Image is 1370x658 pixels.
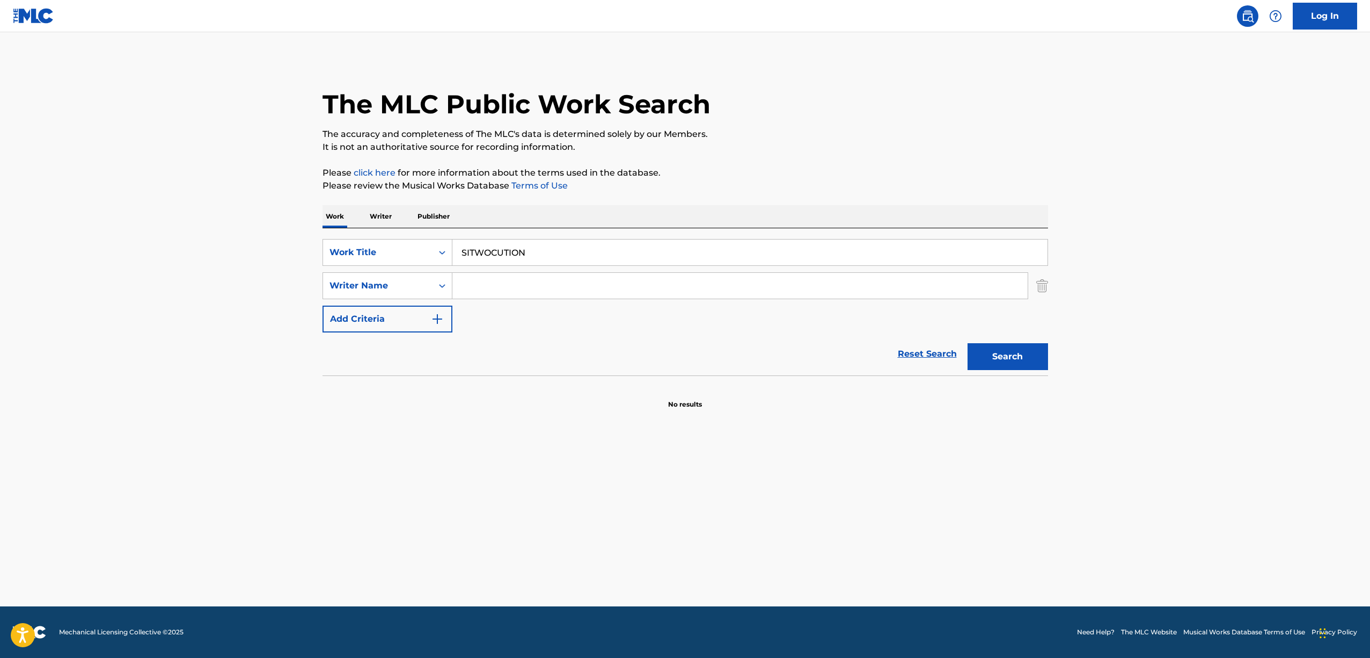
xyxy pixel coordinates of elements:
a: Public Search [1237,5,1258,27]
img: search [1241,10,1254,23]
img: MLC Logo [13,8,54,24]
iframe: Chat Widget [1316,606,1370,658]
img: help [1269,10,1282,23]
p: Publisher [414,205,453,228]
img: 9d2ae6d4665cec9f34b9.svg [431,313,444,326]
div: Drag [1320,617,1326,649]
p: No results [668,387,702,409]
p: The accuracy and completeness of The MLC's data is determined solely by our Members. [323,128,1048,141]
a: Musical Works Database Terms of Use [1183,627,1305,637]
p: It is not an authoritative source for recording information. [323,141,1048,154]
img: logo [13,626,46,639]
a: Need Help? [1077,627,1115,637]
div: Writer Name [329,279,426,292]
p: Please review the Musical Works Database [323,179,1048,192]
div: Work Title [329,246,426,259]
p: Work [323,205,347,228]
a: Log In [1293,3,1357,30]
p: Please for more information about the terms used in the database. [323,167,1048,179]
a: click here [354,168,395,178]
p: Writer [367,205,395,228]
a: Reset Search [892,342,962,366]
form: Search Form [323,239,1048,375]
h1: The MLC Public Work Search [323,88,710,120]
img: Delete Criterion [1036,272,1048,299]
span: Mechanical Licensing Collective © 2025 [59,627,184,637]
button: Search [968,343,1048,370]
a: Privacy Policy [1312,627,1357,637]
button: Add Criteria [323,306,452,332]
a: The MLC Website [1121,627,1177,637]
a: Terms of Use [509,180,568,191]
div: Help [1265,5,1286,27]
